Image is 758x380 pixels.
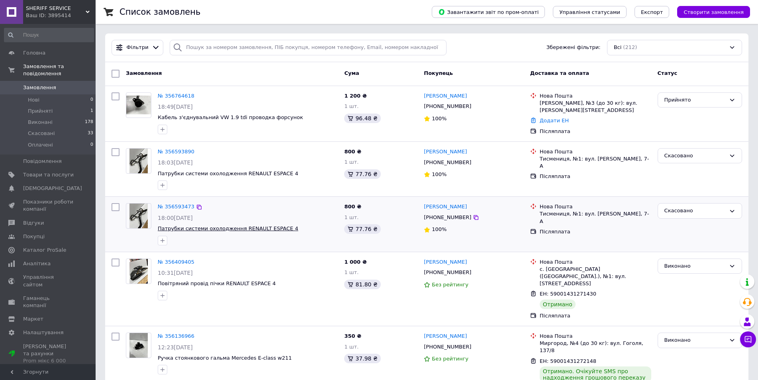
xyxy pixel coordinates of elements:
span: 100% [432,171,447,177]
span: Управління статусами [559,9,620,15]
span: Повідомлення [23,158,62,165]
span: [PERSON_NAME] та рахунки [23,343,74,365]
div: Скасовано [664,207,726,215]
div: [PHONE_NUMBER] [422,157,473,168]
span: Показники роботи компанії [23,198,74,213]
a: [PERSON_NAME] [424,148,467,156]
button: Завантажити звіт по пром-оплаті [432,6,545,18]
a: [PERSON_NAME] [424,203,467,211]
span: 1 [90,108,93,115]
input: Пошук [4,28,94,42]
img: Фото товару [129,149,148,173]
span: Замовлення та повідомлення [23,63,96,77]
div: Післяплата [540,312,651,319]
span: Всі [614,44,622,51]
div: Тисмениця, №1: вул. [PERSON_NAME], 7-А [540,210,651,225]
span: 33 [88,130,93,137]
img: Фото товару [129,259,148,284]
a: № 356764618 [158,93,194,99]
div: Післяплата [540,173,651,180]
div: Прийнято [664,96,726,104]
div: Нова Пошта [540,148,651,155]
span: 178 [85,119,93,126]
span: Налаштування [23,329,64,336]
div: Отримано [540,300,576,309]
span: 1 шт. [344,344,358,350]
div: [PHONE_NUMBER] [422,267,473,278]
img: Фото товару [129,333,148,358]
a: [PERSON_NAME] [424,259,467,266]
span: 1 шт. [344,159,358,165]
span: 18:00[DATE] [158,215,193,221]
input: Пошук за номером замовлення, ПІБ покупця, номером телефону, Email, номером накладної [170,40,447,55]
span: Товари та послуги [23,171,74,178]
div: 77.76 ₴ [344,224,380,234]
span: Експорт [641,9,663,15]
span: 1 000 ₴ [344,259,366,265]
span: 100% [432,116,447,121]
span: Доставка та оплата [530,70,589,76]
button: Чат з покупцем [740,331,756,347]
span: SHERIFF SERVICE [26,5,86,12]
span: Повітряний провід пічки RENAULT ESPACE 4 [158,280,276,286]
a: Створити замовлення [669,9,750,15]
a: Фото товару [126,203,151,229]
span: Нові [28,96,39,104]
a: № 356136966 [158,333,194,339]
a: Патрубки системи охолодження RENAULT ESPACE 4 [158,225,298,231]
div: Скасовано [664,152,726,160]
div: Виконано [664,336,726,345]
a: № 356593473 [158,204,194,210]
span: ЕН: 59001431271430 [540,291,596,297]
span: 18:03[DATE] [158,159,193,166]
span: Головна [23,49,45,57]
div: Миргород, №4 (до 30 кг): вул. Гоголя, 137/8 [540,340,651,354]
span: Патрубки системи охолодження RENAULT ESPACE 4 [158,170,298,176]
span: [DEMOGRAPHIC_DATA] [23,185,82,192]
span: Збережені фільтри: [546,44,601,51]
a: [PERSON_NAME] [424,92,467,100]
div: Нова Пошта [540,259,651,266]
div: [PHONE_NUMBER] [422,101,473,112]
span: Покупці [23,233,45,240]
span: Відгуки [23,219,44,227]
div: 81.80 ₴ [344,280,380,289]
span: 0 [90,96,93,104]
span: 800 ₴ [344,149,361,155]
button: Управління статусами [553,6,627,18]
span: Завантажити звіт по пром-оплаті [438,8,539,16]
span: Без рейтингу [432,282,468,288]
div: [PHONE_NUMBER] [422,342,473,352]
span: Замовлення [23,84,56,91]
span: Гаманець компанії [23,295,74,309]
span: Аналітика [23,260,51,267]
span: Каталог ProSale [23,247,66,254]
a: Фото товару [126,148,151,174]
div: Нова Пошта [540,92,651,100]
span: Cума [344,70,359,76]
span: 0 [90,141,93,149]
span: 10:31[DATE] [158,270,193,276]
div: Нова Пошта [540,333,651,340]
span: ЕН: 59001431272148 [540,358,596,364]
div: Ваш ID: 3895414 [26,12,96,19]
div: Нова Пошта [540,203,651,210]
a: Фото товару [126,333,151,358]
div: 77.76 ₴ [344,169,380,179]
button: Створити замовлення [677,6,750,18]
span: Виконані [28,119,53,126]
img: Фото товару [126,96,151,114]
span: Замовлення [126,70,162,76]
span: 1 200 ₴ [344,93,366,99]
button: Експорт [635,6,670,18]
div: Виконано [664,262,726,270]
span: 18:49[DATE] [158,104,193,110]
div: 37.98 ₴ [344,354,380,363]
span: Оплачені [28,141,53,149]
div: Післяплата [540,128,651,135]
span: (212) [623,44,637,50]
a: № 356593890 [158,149,194,155]
a: № 356409405 [158,259,194,265]
a: Фото товару [126,92,151,118]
